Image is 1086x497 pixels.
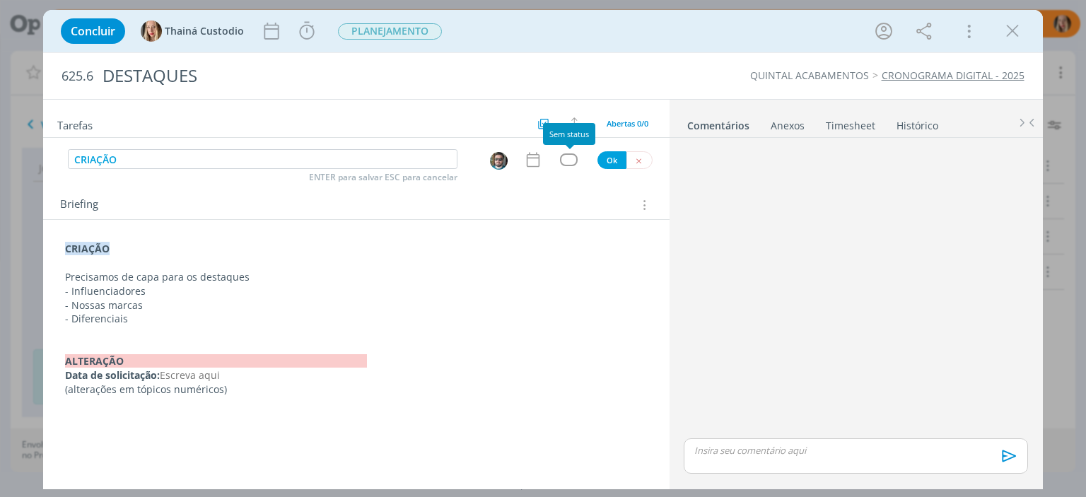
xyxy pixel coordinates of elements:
button: PLANEJAMENTO [337,23,443,40]
strong: CRIAÇÃO [65,242,110,255]
img: R [490,152,508,170]
button: R [489,151,508,170]
span: Thainá Custodio [165,26,244,36]
button: TThainá Custodio [141,21,244,42]
a: Comentários [687,112,750,133]
p: - Influenciadores [65,284,647,298]
span: PLANEJAMENTO [338,23,442,40]
p: - Nossas marcas [65,298,647,312]
strong: Data de solicitação: [65,368,160,382]
img: T [141,21,162,42]
img: arrow-down-up.svg [571,117,581,130]
span: Concluir [71,25,115,37]
a: QUINTAL ACABAMENTOS [750,69,869,82]
span: Escreva aqui [160,368,220,382]
button: Ok [597,151,626,169]
span: Abertas 0/0 [607,118,648,129]
a: CRONOGRAMA DIGITAL - 2025 [882,69,1024,82]
p: - Diferenciais [65,312,647,326]
span: Briefing [60,196,98,214]
div: dialog [43,10,1042,489]
div: DESTAQUES [96,59,617,93]
span: ENTER para salvar ESC para cancelar [309,172,457,183]
div: Sem status [543,123,595,145]
span: 625.6 [62,69,93,84]
p: Precisamos de capa para os destaques [65,270,647,284]
p: (alterações em tópicos numéricos) [65,382,647,397]
a: Timesheet [825,112,876,133]
strong: ALTERAÇÃO [65,354,367,368]
button: Concluir [61,18,125,44]
a: Histórico [896,112,939,133]
div: Anexos [771,119,805,133]
span: Tarefas [57,115,93,132]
